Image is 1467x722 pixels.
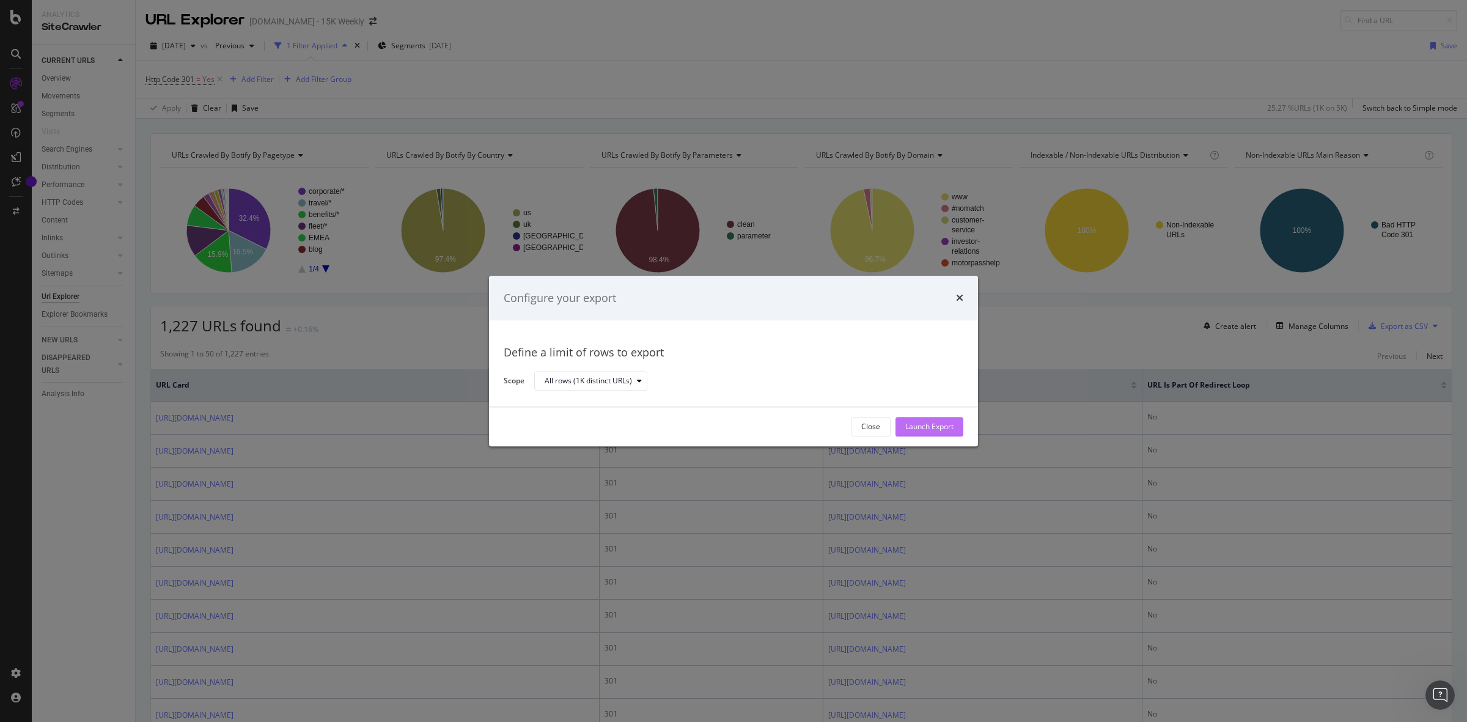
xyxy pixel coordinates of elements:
[1425,680,1455,710] iframe: Intercom live chat
[851,417,891,437] button: Close
[861,422,880,432] div: Close
[956,290,963,306] div: times
[504,290,616,306] div: Configure your export
[534,372,647,391] button: All rows (1K distinct URLs)
[905,422,954,432] div: Launch Export
[504,345,963,361] div: Define a limit of rows to export
[545,378,632,385] div: All rows (1K distinct URLs)
[489,276,978,446] div: modal
[895,417,963,437] button: Launch Export
[504,375,524,389] label: Scope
